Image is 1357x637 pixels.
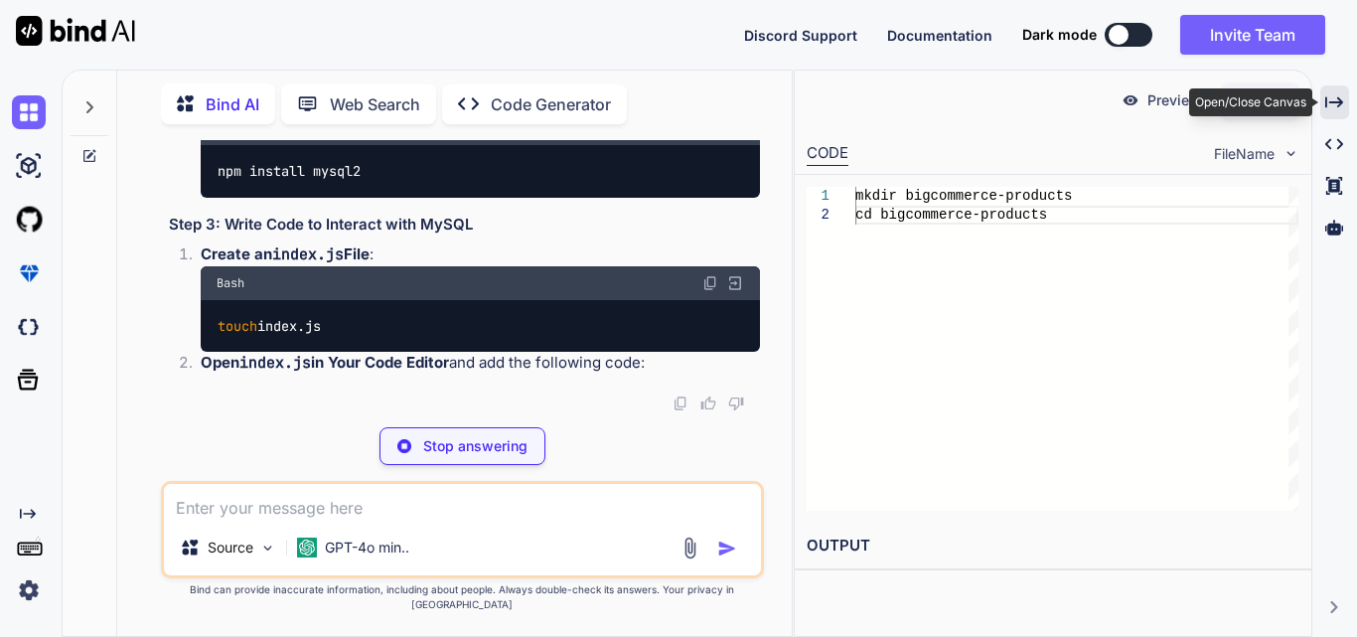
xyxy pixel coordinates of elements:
[673,396,688,411] img: copy
[12,95,46,129] img: chat
[161,582,764,612] p: Bind can provide inaccurate information, including about people. Always double-check its answers....
[206,92,259,116] p: Bind AI
[702,275,718,291] img: copy
[1214,144,1275,164] span: FileName
[1180,15,1325,55] button: Invite Team
[201,352,760,375] p: and add the following code:
[12,256,46,290] img: premium
[1282,145,1299,162] img: chevron down
[201,353,449,372] strong: Open in Your Code Editor
[239,353,311,373] code: index.js
[855,188,1072,204] span: mkdir bigcommerce-products
[795,523,1311,569] h2: OUTPUT
[717,539,737,558] img: icon
[12,203,46,237] img: githubLight
[217,316,323,337] code: index.js
[423,436,528,456] p: Stop answering
[807,142,848,166] div: CODE
[12,149,46,183] img: ai-studio
[330,92,420,116] p: Web Search
[201,244,370,263] strong: Create an File
[744,25,857,46] button: Discord Support
[12,310,46,344] img: darkCloudIdeIcon
[728,396,744,411] img: dislike
[169,214,760,237] h3: Step 3: Write Code to Interact with MySQL
[325,538,409,557] p: GPT-4o min..
[855,207,1047,223] span: cd bigcommerce-products
[259,540,276,557] img: Pick Models
[887,25,992,46] button: Documentation
[12,573,46,607] img: settings
[744,27,857,44] span: Discord Support
[1189,88,1312,116] div: Open/Close Canvas
[1147,90,1201,110] p: Preview
[700,396,716,411] img: like
[726,274,744,292] img: Open in Browser
[208,538,253,557] p: Source
[16,16,135,46] img: Bind AI
[807,187,829,206] div: 1
[1022,25,1097,45] span: Dark mode
[491,92,611,116] p: Code Generator
[297,538,317,557] img: GPT-4o mini
[217,161,363,182] code: npm install mysql2
[1122,91,1139,109] img: preview
[218,317,257,335] span: touch
[201,243,760,266] p: :
[272,244,344,264] code: index.js
[217,275,244,291] span: Bash
[678,537,701,559] img: attachment
[887,27,992,44] span: Documentation
[807,206,829,225] div: 2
